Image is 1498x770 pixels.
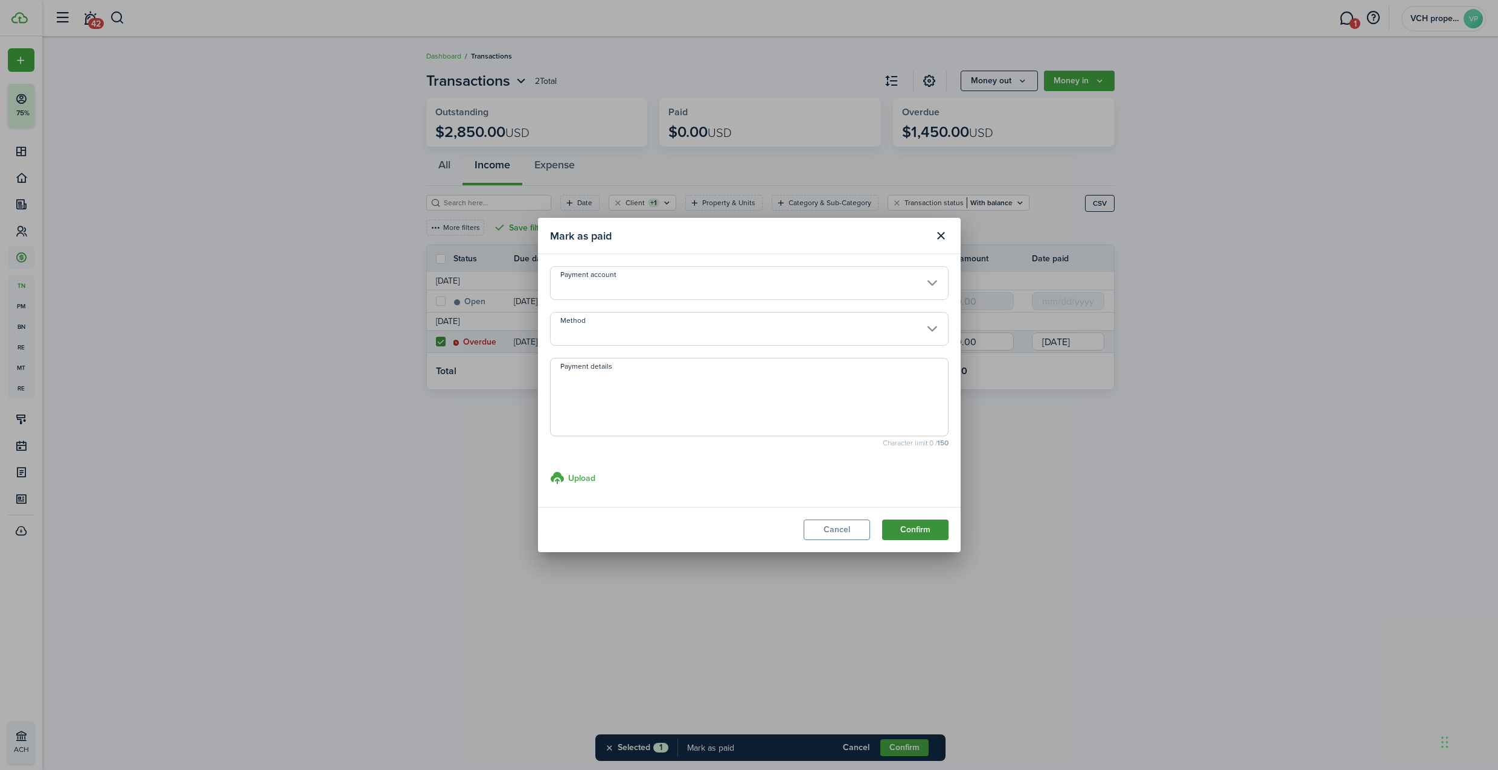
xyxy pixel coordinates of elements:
[550,439,949,447] small: Character limit: 0 /
[568,472,595,485] h3: Upload
[804,520,870,540] button: Cancel
[1297,640,1498,770] iframe: Chat Widget
[937,437,949,448] b: 150
[882,520,949,540] button: Confirm
[1441,724,1448,760] div: Drag
[931,226,952,246] button: Close modal
[550,224,928,247] modal-title: Mark as paid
